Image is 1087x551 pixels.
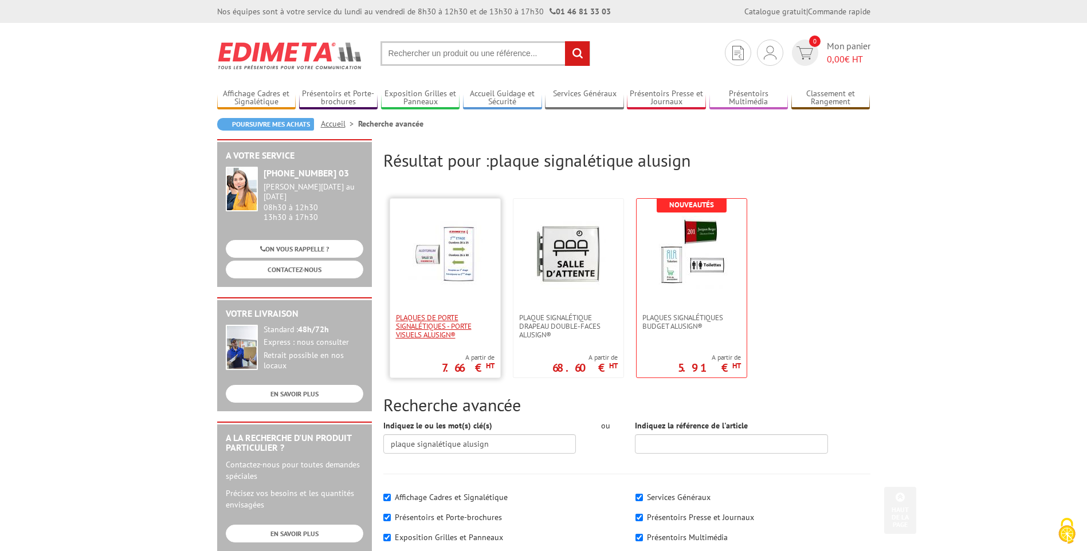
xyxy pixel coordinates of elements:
span: A partir de [552,353,618,362]
div: ou [593,420,618,431]
p: Contactez-nous pour toutes demandes spéciales [226,459,363,482]
img: Cookies (fenêtre modale) [1053,517,1081,545]
sup: HT [609,361,618,371]
a: Présentoirs et Porte-brochures [299,89,378,108]
img: Plaques Signalétiques Budget AluSign® [654,216,729,290]
span: 0 [809,36,821,47]
input: Exposition Grilles et Panneaux [383,534,391,541]
strong: 48h/72h [298,324,329,334]
p: 68.60 € [552,364,618,371]
p: Précisez vos besoins et les quantités envisagées [226,487,363,510]
img: PLAQUE SIGNALÉTIQUE DRAPEAU DOUBLE-FACES ALUSIGN® [531,216,606,290]
label: Affichage Cadres et Signalétique [395,492,508,502]
div: Express : nous consulter [264,337,363,348]
div: Standard : [264,325,363,335]
a: Haut de la page [884,487,916,534]
li: Recherche avancée [358,118,423,129]
img: Plaques de porte signalétiques - Porte Visuels AluSign® [408,216,482,290]
span: Plaques Signalétiques Budget AluSign® [642,313,741,330]
div: [PERSON_NAME][DATE] au [DATE] [264,182,363,202]
button: Cookies (fenêtre modale) [1047,512,1087,551]
div: 08h30 à 12h30 13h30 à 17h30 [264,182,363,222]
input: rechercher [565,41,590,66]
input: Présentoirs et Porte-brochures [383,514,391,521]
h2: A la recherche d'un produit particulier ? [226,433,363,453]
a: Affichage Cadres et Signalétique [217,89,296,108]
input: Présentoirs Multimédia [635,534,643,541]
img: devis rapide [732,46,744,60]
img: devis rapide [796,46,813,60]
input: Rechercher un produit ou une référence... [380,41,590,66]
a: ON VOUS RAPPELLE ? [226,240,363,258]
a: Présentoirs Multimédia [709,89,788,108]
label: Exposition Grilles et Panneaux [395,532,503,542]
p: 5.91 € [678,364,741,371]
a: EN SAVOIR PLUS [226,525,363,542]
a: Plaques Signalétiques Budget AluSign® [637,313,747,330]
input: Présentoirs Presse et Journaux [635,514,643,521]
input: Services Généraux [635,494,643,501]
a: Exposition Grilles et Panneaux [381,89,460,108]
span: € HT [827,53,870,66]
a: Services Généraux [545,89,624,108]
a: Classement et Rangement [791,89,870,108]
a: Présentoirs Presse et Journaux [627,89,706,108]
img: devis rapide [764,46,776,60]
a: devis rapide 0 Mon panier 0,00€ HT [789,40,870,66]
img: Edimeta [217,34,363,77]
div: Retrait possible en nos locaux [264,351,363,371]
label: Présentoirs et Porte-brochures [395,512,502,522]
img: widget-livraison.jpg [226,325,258,370]
input: Affichage Cadres et Signalétique [383,494,391,501]
a: CONTACTEZ-NOUS [226,261,363,278]
a: Catalogue gratuit [744,6,806,17]
strong: [PHONE_NUMBER] 03 [264,167,349,179]
a: EN SAVOIR PLUS [226,385,363,403]
span: A partir de [442,353,495,362]
div: Nos équipes sont à votre service du lundi au vendredi de 8h30 à 12h30 et de 13h30 à 17h30 [217,6,611,17]
div: | [744,6,870,17]
b: Nouveautés [669,200,714,210]
a: Accueil Guidage et Sécurité [463,89,542,108]
span: Plaques de porte signalétiques - Porte Visuels AluSign® [396,313,495,339]
span: A partir de [678,353,741,362]
span: 0,00 [827,53,845,65]
span: plaque signalétique alusign [489,149,690,171]
label: Indiquez le ou les mot(s) clé(s) [383,420,492,431]
label: Présentoirs Multimédia [647,532,728,542]
a: Commande rapide [808,6,870,17]
p: 7.66 € [442,364,495,371]
sup: HT [486,361,495,371]
strong: 01 46 81 33 03 [550,6,611,17]
label: Services Généraux [647,492,711,502]
a: Poursuivre mes achats [217,118,314,131]
span: PLAQUE SIGNALÉTIQUE DRAPEAU DOUBLE-FACES ALUSIGN® [519,313,618,339]
a: PLAQUE SIGNALÉTIQUE DRAPEAU DOUBLE-FACES ALUSIGN® [513,313,623,339]
h2: Votre livraison [226,309,363,319]
h2: A votre service [226,151,363,161]
label: Indiquez la référence de l'article [635,420,748,431]
img: widget-service.jpg [226,167,258,211]
a: Accueil [321,119,358,129]
h2: Résultat pour : [383,151,870,170]
sup: HT [732,361,741,371]
span: Mon panier [827,40,870,66]
a: Plaques de porte signalétiques - Porte Visuels AluSign® [390,313,500,339]
label: Présentoirs Presse et Journaux [647,512,754,522]
h2: Recherche avancée [383,395,870,414]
